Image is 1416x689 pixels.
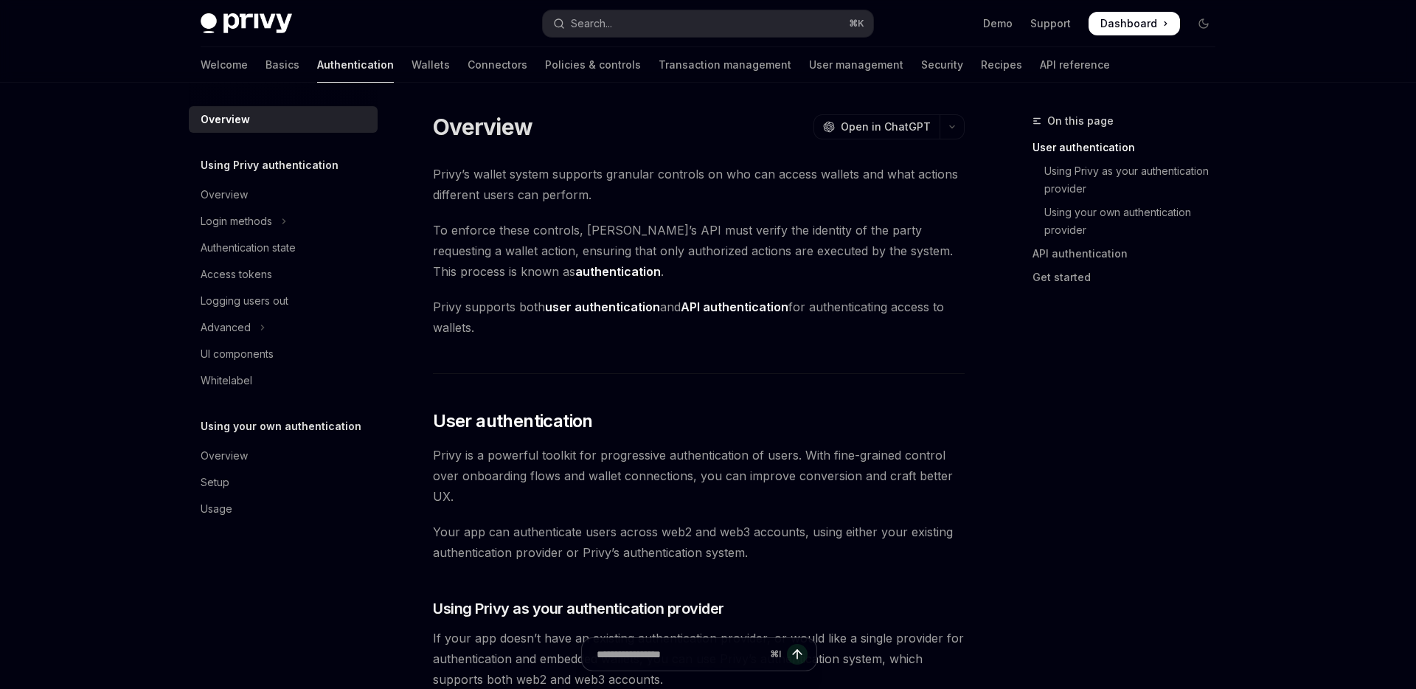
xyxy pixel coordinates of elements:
div: Overview [201,186,248,204]
div: Advanced [201,319,251,336]
a: Basics [265,47,299,83]
a: Using Privy as your authentication provider [1032,159,1227,201]
a: UI components [189,341,378,367]
strong: user authentication [545,300,660,314]
button: Open in ChatGPT [813,114,940,139]
div: Logging users out [201,292,288,310]
a: Overview [189,443,378,469]
a: Setup [189,469,378,496]
strong: API authentication [681,300,788,314]
div: Setup [201,474,229,491]
a: Overview [189,181,378,208]
a: Welcome [201,47,248,83]
a: Using your own authentication provider [1032,201,1227,242]
span: Privy supports both and for authenticating access to wallets. [433,297,965,338]
span: Using Privy as your authentication provider [433,598,724,619]
a: API authentication [1032,242,1227,266]
h5: Using your own authentication [201,418,361,435]
a: Transaction management [659,47,791,83]
a: User authentication [1032,136,1227,159]
a: API reference [1040,47,1110,83]
button: Toggle dark mode [1192,12,1215,35]
button: Toggle Advanced section [189,314,378,341]
a: Authentication state [189,235,378,261]
span: User authentication [433,409,593,433]
a: Policies & controls [545,47,641,83]
a: Authentication [317,47,394,83]
span: ⌘ K [849,18,864,30]
span: Open in ChatGPT [841,120,931,134]
button: Send message [787,644,808,665]
button: Toggle Login methods section [189,208,378,235]
a: Logging users out [189,288,378,314]
span: Dashboard [1100,16,1157,31]
div: Search... [571,15,612,32]
span: Privy’s wallet system supports granular controls on who can access wallets and what actions diffe... [433,164,965,205]
a: Demo [983,16,1013,31]
a: Access tokens [189,261,378,288]
a: Wallets [412,47,450,83]
a: Security [921,47,963,83]
h5: Using Privy authentication [201,156,339,174]
a: Connectors [468,47,527,83]
span: To enforce these controls, [PERSON_NAME]’s API must verify the identity of the party requesting a... [433,220,965,282]
a: Dashboard [1089,12,1180,35]
a: Recipes [981,47,1022,83]
a: Whitelabel [189,367,378,394]
a: Get started [1032,266,1227,289]
button: Open search [543,10,873,37]
a: User management [809,47,903,83]
a: Support [1030,16,1071,31]
div: Overview [201,447,248,465]
span: Privy is a powerful toolkit for progressive authentication of users. With fine-grained control ov... [433,445,965,507]
h1: Overview [433,114,532,140]
div: Login methods [201,212,272,230]
div: Access tokens [201,266,272,283]
div: Overview [201,111,250,128]
div: UI components [201,345,274,363]
strong: authentication [575,264,661,279]
div: Whitelabel [201,372,252,389]
div: Authentication state [201,239,296,257]
a: Usage [189,496,378,522]
span: Your app can authenticate users across web2 and web3 accounts, using either your existing authent... [433,522,965,563]
input: Ask a question... [597,638,764,671]
span: On this page [1047,112,1114,130]
a: Overview [189,106,378,133]
div: Usage [201,500,232,518]
img: dark logo [201,13,292,34]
